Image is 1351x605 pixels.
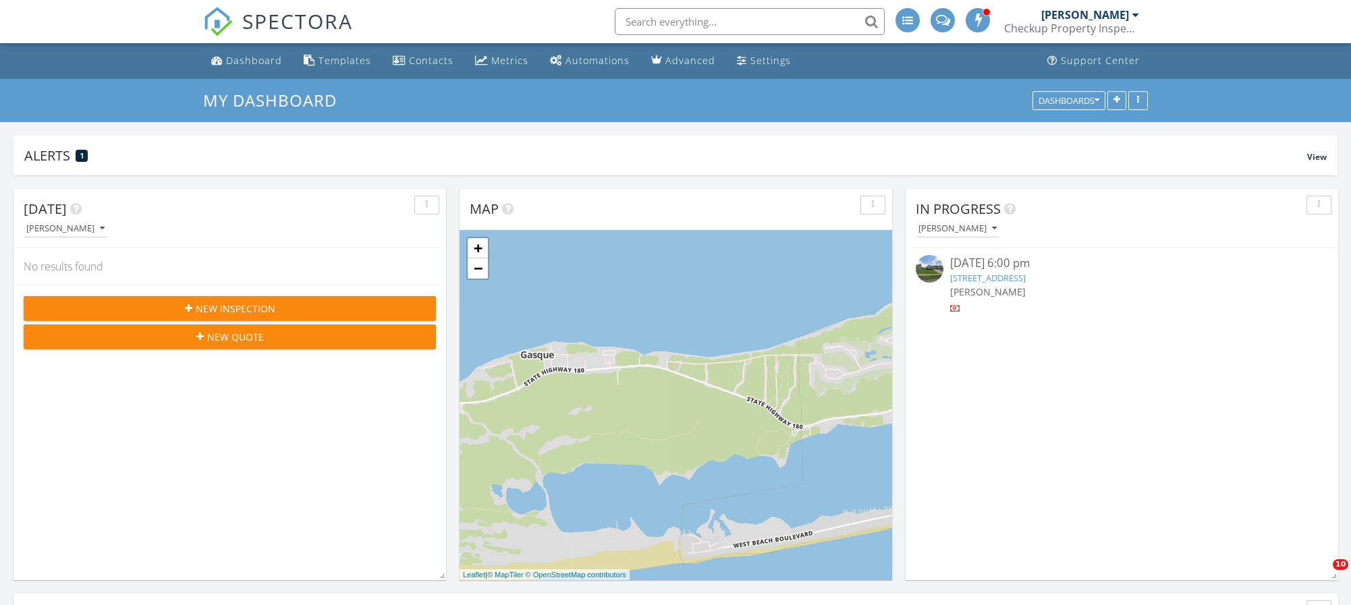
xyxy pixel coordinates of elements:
div: Contacts [409,54,453,67]
img: The Best Home Inspection Software - Spectora [203,7,233,36]
div: Metrics [491,54,528,67]
span: [DATE] [24,200,67,218]
a: © OpenStreetMap contributors [526,571,626,579]
a: Advanced [646,49,721,74]
a: © MapTiler [487,571,524,579]
div: Dashboard [226,54,282,67]
div: Dashboards [1039,96,1099,105]
span: SPECTORA [242,7,353,35]
div: [PERSON_NAME] [26,224,105,233]
div: Alerts [24,146,1307,165]
a: Support Center [1042,49,1145,74]
div: [PERSON_NAME] [918,224,997,233]
span: View [1307,151,1327,163]
span: [PERSON_NAME] [950,285,1026,298]
a: SPECTORA [203,18,353,47]
a: Settings [732,49,796,74]
a: Templates [298,49,377,74]
a: Metrics [470,49,534,74]
button: New Quote [24,324,436,349]
a: Leaflet [463,571,485,579]
a: Automations (Basic) [545,49,635,74]
span: Map [470,200,499,218]
div: Templates [319,54,371,67]
div: Automations [566,54,630,67]
div: [DATE] 6:00 pm [950,255,1294,272]
span: 10 [1333,559,1348,570]
button: [PERSON_NAME] [24,220,107,238]
img: streetview [916,255,943,283]
a: Zoom out [468,258,488,279]
button: New Inspection [24,296,436,320]
div: [PERSON_NAME] [1041,8,1129,22]
button: Dashboards [1032,91,1105,110]
a: Dashboard [206,49,287,74]
span: In Progress [916,200,1001,218]
span: 1 [80,151,84,161]
iframe: Intercom live chat [1305,559,1338,592]
div: | [460,569,630,581]
a: [DATE] 6:00 pm [STREET_ADDRESS] [PERSON_NAME] [916,255,1328,315]
span: New Inspection [196,301,275,316]
div: Support Center [1061,54,1140,67]
div: Checkup Property Inspections LLC [1004,22,1139,35]
a: Contacts [387,49,459,74]
div: Advanced [665,54,715,67]
input: Search everything... [615,8,885,35]
div: Settings [750,54,791,67]
div: No results found [13,248,446,285]
a: Zoom in [468,238,488,258]
button: [PERSON_NAME] [916,220,999,238]
a: My Dashboard [203,89,348,111]
a: [STREET_ADDRESS] [950,272,1026,284]
span: New Quote [207,330,264,344]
